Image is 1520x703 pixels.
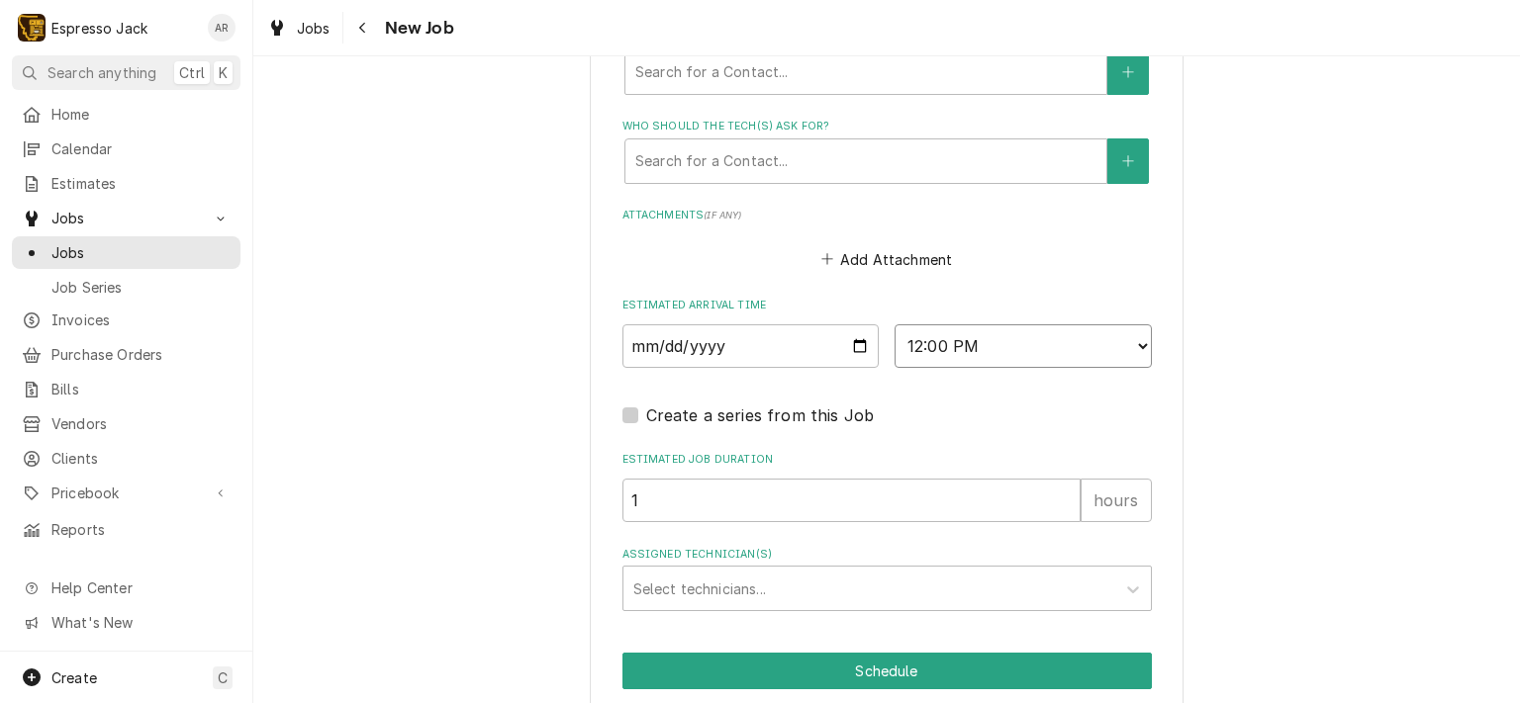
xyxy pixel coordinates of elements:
[622,452,1152,468] label: Estimated Job Duration
[704,210,741,220] span: ( if any )
[622,324,880,368] input: Date
[1122,65,1134,79] svg: Create New Contact
[297,18,331,39] span: Jobs
[51,519,231,540] span: Reports
[817,245,956,273] button: Add Attachment
[622,298,1152,313] label: Estimated Arrival Time
[12,407,240,440] a: Vendors
[51,483,201,503] span: Pricebook
[12,442,240,475] a: Clients
[12,167,240,200] a: Estimates
[895,324,1152,368] select: Time Select
[12,477,240,509] a: Go to Pricebook
[12,202,240,234] a: Go to Jobs
[622,547,1152,563] label: Assigned Technician(s)
[622,653,1152,689] div: Button Group Row
[347,12,379,44] button: Navigate back
[12,271,240,304] a: Job Series
[259,12,338,44] a: Jobs
[18,14,46,42] div: E
[51,413,231,434] span: Vendors
[208,14,236,42] div: Allan Ross's Avatar
[218,667,228,688] span: C
[1107,49,1149,95] button: Create New Contact
[1107,138,1149,184] button: Create New Contact
[51,577,229,598] span: Help Center
[12,513,240,546] a: Reports
[12,304,240,336] a: Invoices
[622,30,1152,94] div: Who called in this service?
[51,173,231,194] span: Estimates
[12,132,240,165] a: Calendar
[51,669,97,686] span: Create
[179,62,205,83] span: Ctrl
[12,236,240,269] a: Jobs
[12,606,240,639] a: Go to What's New
[622,298,1152,368] div: Estimated Arrival Time
[1081,479,1152,522] div: hours
[622,653,1152,689] button: Schedule
[51,344,231,365] span: Purchase Orders
[622,208,1152,273] div: Attachments
[51,242,231,263] span: Jobs
[12,98,240,131] a: Home
[12,571,240,604] a: Go to Help Center
[208,14,236,42] div: AR
[12,55,240,90] button: Search anythingCtrlK
[51,208,201,228] span: Jobs
[622,208,1152,223] label: Attachments
[51,138,231,159] span: Calendar
[51,612,229,633] span: What's New
[1122,154,1134,168] svg: Create New Contact
[622,119,1152,134] label: Who should the tech(s) ask for?
[12,338,240,371] a: Purchase Orders
[18,14,46,42] div: Espresso Jack's Avatar
[12,373,240,405] a: Bills
[622,547,1152,611] div: Assigned Technician(s)
[51,104,231,125] span: Home
[51,379,231,399] span: Bills
[51,18,147,39] div: Espresso Jack
[622,452,1152,522] div: Estimated Job Duration
[47,62,156,83] span: Search anything
[646,403,875,427] label: Create a series from this Job
[622,119,1152,183] div: Who should the tech(s) ask for?
[51,448,231,469] span: Clients
[51,277,231,298] span: Job Series
[51,309,231,330] span: Invoices
[219,62,228,83] span: K
[379,15,454,42] span: New Job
